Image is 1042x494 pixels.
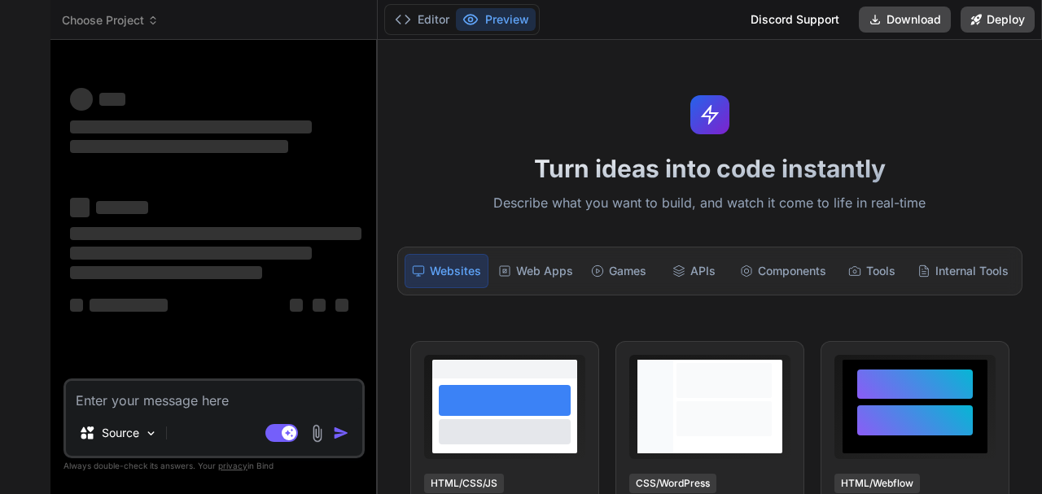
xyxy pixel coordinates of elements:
[313,299,326,312] span: ‌
[70,140,288,153] span: ‌
[629,474,716,493] div: CSS/WordPress
[218,461,247,470] span: privacy
[335,299,348,312] span: ‌
[658,254,729,288] div: APIs
[387,193,1032,214] p: Describe what you want to build, and watch it come to life in real-time
[70,120,312,133] span: ‌
[583,254,655,288] div: Games
[102,425,139,441] p: Source
[63,458,365,474] p: Always double-check its answers. Your in Bind
[911,254,1015,288] div: Internal Tools
[834,474,920,493] div: HTML/Webflow
[308,424,326,443] img: attachment
[96,201,148,214] span: ‌
[70,227,361,240] span: ‌
[405,254,488,288] div: Websites
[388,8,456,31] button: Editor
[424,474,504,493] div: HTML/CSS/JS
[741,7,849,33] div: Discord Support
[961,7,1035,33] button: Deploy
[333,425,349,441] img: icon
[99,93,125,106] span: ‌
[836,254,908,288] div: Tools
[62,12,159,28] span: Choose Project
[70,198,90,217] span: ‌
[70,247,312,260] span: ‌
[70,299,83,312] span: ‌
[492,254,580,288] div: Web Apps
[733,254,833,288] div: Components
[290,299,303,312] span: ‌
[70,266,262,279] span: ‌
[456,8,536,31] button: Preview
[387,154,1032,183] h1: Turn ideas into code instantly
[859,7,951,33] button: Download
[144,426,158,440] img: Pick Models
[90,299,168,312] span: ‌
[70,88,93,111] span: ‌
